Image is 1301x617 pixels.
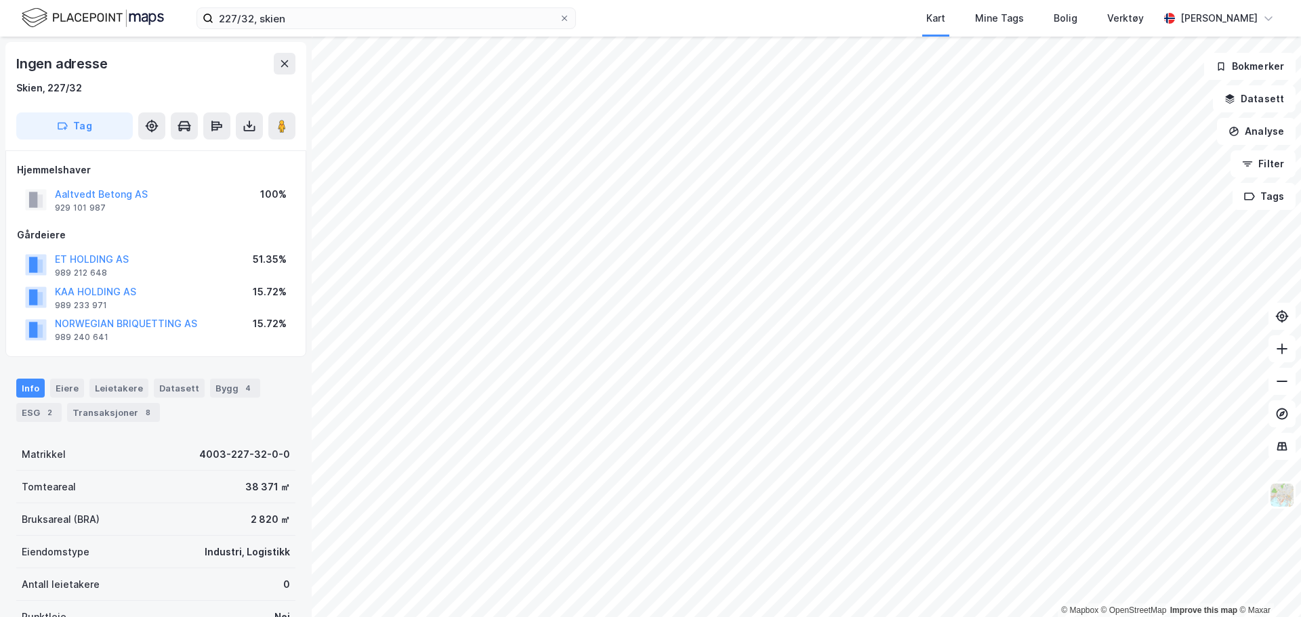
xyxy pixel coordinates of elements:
div: Bygg [210,379,260,398]
div: [PERSON_NAME] [1180,10,1258,26]
div: 2 820 ㎡ [251,511,290,528]
div: 929 101 987 [55,203,106,213]
div: Skien, 227/32 [16,80,82,96]
div: Matrikkel [22,446,66,463]
button: Filter [1231,150,1296,177]
button: Analyse [1217,118,1296,145]
div: 989 233 971 [55,300,107,311]
div: Eiere [50,379,84,398]
div: 989 212 648 [55,268,107,278]
div: Datasett [154,379,205,398]
button: Datasett [1213,85,1296,112]
div: Info [16,379,45,398]
div: 100% [260,186,287,203]
div: 38 371 ㎡ [245,479,290,495]
div: Verktøy [1107,10,1144,26]
div: Eiendomstype [22,544,89,560]
div: 51.35% [253,251,287,268]
button: Bokmerker [1204,53,1296,80]
div: Antall leietakere [22,576,100,593]
div: Leietakere [89,379,148,398]
div: 15.72% [253,284,287,300]
div: Kart [926,10,945,26]
div: Ingen adresse [16,53,110,75]
div: 4 [241,381,255,395]
iframe: Chat Widget [1233,552,1301,617]
div: 989 240 641 [55,332,108,343]
input: Søk på adresse, matrikkel, gårdeiere, leietakere eller personer [213,8,559,28]
div: 2 [43,406,56,419]
div: 15.72% [253,316,287,332]
div: Tomteareal [22,479,76,495]
button: Tag [16,112,133,140]
div: Transaksjoner [67,403,160,422]
a: Improve this map [1170,605,1237,615]
button: Tags [1233,183,1296,210]
div: Bruksareal (BRA) [22,511,100,528]
div: Gårdeiere [17,227,295,243]
div: ESG [16,403,62,422]
div: Hjemmelshaver [17,162,295,178]
div: 8 [141,406,154,419]
div: 0 [283,576,290,593]
div: Mine Tags [975,10,1024,26]
div: Bolig [1054,10,1077,26]
a: Mapbox [1061,605,1098,615]
img: logo.f888ab2527a4732fd821a326f86c7f29.svg [22,6,164,30]
img: Z [1269,482,1295,508]
div: 4003-227-32-0-0 [199,446,290,463]
a: OpenStreetMap [1101,605,1167,615]
div: Industri, Logistikk [205,544,290,560]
